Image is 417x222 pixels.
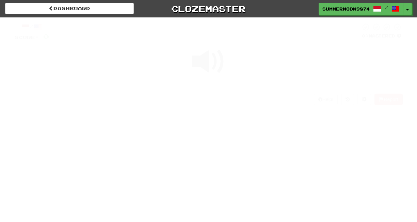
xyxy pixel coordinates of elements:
button: Round history (alt+y) [341,94,354,105]
div: / [15,23,49,31]
button: Help! [314,94,338,105]
span: 0 [43,32,49,41]
button: Report [374,94,402,105]
a: SummerMoon9874 / [319,3,403,15]
a: Dashboard [5,3,134,14]
div: Mastered [360,33,403,39]
span: 0 % [362,33,369,38]
span: Score: [15,34,39,40]
span: SummerMoon9874 [322,6,370,12]
span: / [385,5,388,10]
a: Clozemaster [144,3,273,15]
